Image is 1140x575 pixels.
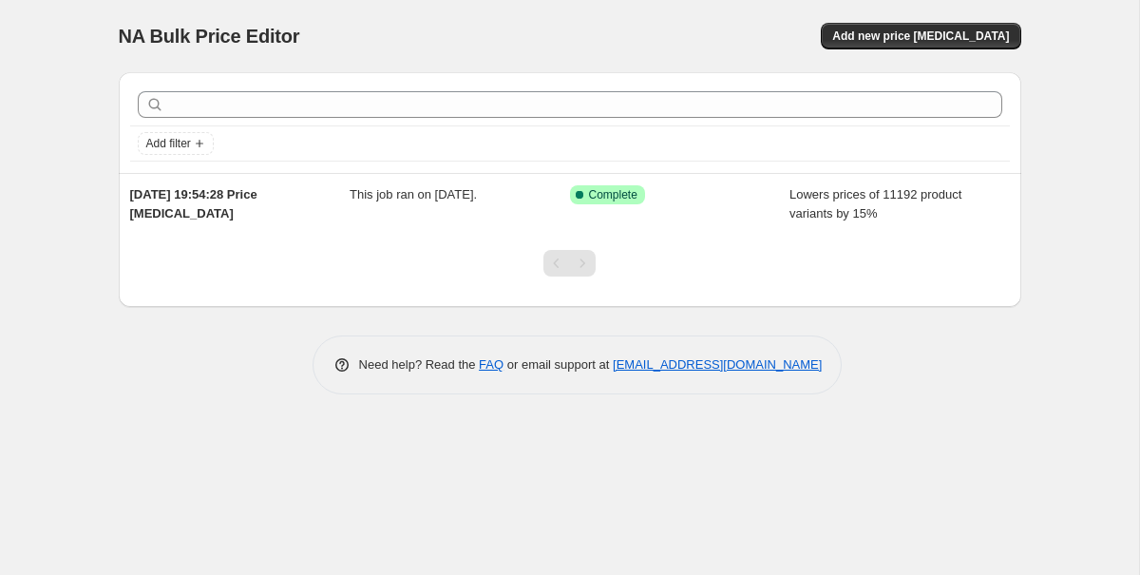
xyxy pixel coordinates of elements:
span: NA Bulk Price Editor [119,26,300,47]
span: Add filter [146,136,191,151]
span: Lowers prices of 11192 product variants by 15% [789,187,961,220]
span: This job ran on [DATE]. [350,187,477,201]
span: Complete [589,187,637,202]
span: Need help? Read the [359,357,480,372]
span: [DATE] 19:54:28 Price [MEDICAL_DATA] [130,187,257,220]
nav: Pagination [543,250,596,277]
span: Add new price [MEDICAL_DATA] [832,29,1009,44]
a: FAQ [479,357,503,372]
button: Add new price [MEDICAL_DATA] [821,23,1020,49]
button: Add filter [138,132,214,155]
span: or email support at [503,357,613,372]
a: [EMAIL_ADDRESS][DOMAIN_NAME] [613,357,822,372]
